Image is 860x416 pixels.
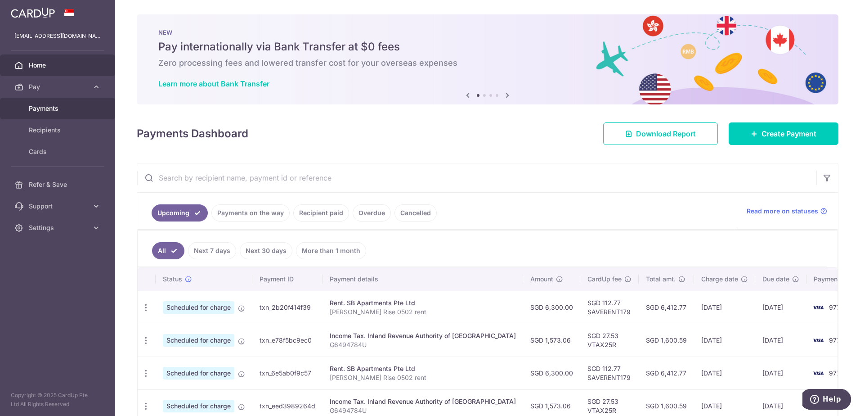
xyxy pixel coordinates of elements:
td: SGD 1,600.59 [639,324,694,357]
p: NEW [158,29,817,36]
span: Amount [530,275,553,284]
span: Due date [762,275,789,284]
td: SGD 1,573.06 [523,324,580,357]
span: Create Payment [761,128,816,139]
td: SGD 6,300.00 [523,291,580,324]
p: [PERSON_NAME] Rise 0502 rent [330,307,516,317]
span: CardUp fee [587,275,622,284]
a: Recipient paid [293,204,349,222]
a: Next 7 days [188,242,236,259]
td: SGD 6,300.00 [523,357,580,389]
img: CardUp [11,7,55,18]
div: Rent. SB Apartments Pte Ltd [330,364,516,373]
a: Learn more about Bank Transfer [158,79,269,88]
div: Income Tax. Inland Revenue Authority of [GEOGRAPHIC_DATA] [330,397,516,406]
a: All [152,242,184,259]
span: Refer & Save [29,180,88,189]
span: Pay [29,82,88,91]
a: Overdue [353,204,391,222]
td: [DATE] [755,291,806,324]
span: Charge date [701,275,738,284]
img: Bank Card [809,302,827,313]
iframe: Opens a widget where you can find more information [802,389,851,411]
h5: Pay internationally via Bank Transfer at $0 fees [158,40,817,54]
td: SGD 112.77 SAVERENT179 [580,291,639,324]
span: 9770 [829,369,844,377]
a: Next 30 days [240,242,292,259]
td: txn_e78f5bc9ec0 [252,324,322,357]
div: Rent. SB Apartments Pte Ltd [330,298,516,307]
span: Recipients [29,126,88,135]
span: Cards [29,147,88,156]
h6: Zero processing fees and lowered transfer cost for your overseas expenses [158,58,817,68]
a: Payments on the way [211,204,290,222]
img: Bank Card [809,335,827,346]
a: More than 1 month [296,242,366,259]
td: [DATE] [755,324,806,357]
a: Cancelled [394,204,437,222]
span: Payments [29,104,88,113]
th: Payment ID [252,267,322,291]
div: Income Tax. Inland Revenue Authority of [GEOGRAPHIC_DATA] [330,331,516,340]
td: SGD 6,412.77 [639,291,694,324]
h4: Payments Dashboard [137,126,248,142]
td: [DATE] [755,357,806,389]
span: Help [20,6,39,14]
span: Settings [29,223,88,232]
td: SGD 27.53 VTAX25R [580,324,639,357]
span: Scheduled for charge [163,334,234,347]
span: Status [163,275,182,284]
input: Search by recipient name, payment id or reference [137,163,816,192]
a: Read more on statuses [747,207,827,216]
p: G6494784U [330,340,516,349]
td: txn_2b20f414f39 [252,291,322,324]
p: [PERSON_NAME] Rise 0502 rent [330,373,516,382]
span: Support [29,202,88,211]
td: [DATE] [694,357,755,389]
span: Download Report [636,128,696,139]
a: Download Report [603,122,718,145]
td: txn_6e5ab0f9c57 [252,357,322,389]
td: SGD 6,412.77 [639,357,694,389]
span: 9770 [829,336,844,344]
span: Total amt. [646,275,676,284]
img: Bank transfer banner [137,14,838,104]
span: Home [29,61,88,70]
span: 9770 [829,303,844,311]
span: Scheduled for charge [163,400,234,412]
td: [DATE] [694,291,755,324]
p: [EMAIL_ADDRESS][DOMAIN_NAME] [14,32,101,41]
a: Create Payment [729,122,838,145]
td: [DATE] [694,324,755,357]
span: Read more on statuses [747,207,818,216]
td: SGD 112.77 SAVERENT179 [580,357,639,389]
img: Bank Card [809,368,827,379]
span: Scheduled for charge [163,301,234,314]
p: G6494784U [330,406,516,415]
span: Scheduled for charge [163,367,234,380]
th: Payment details [322,267,523,291]
a: Upcoming [152,204,208,222]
